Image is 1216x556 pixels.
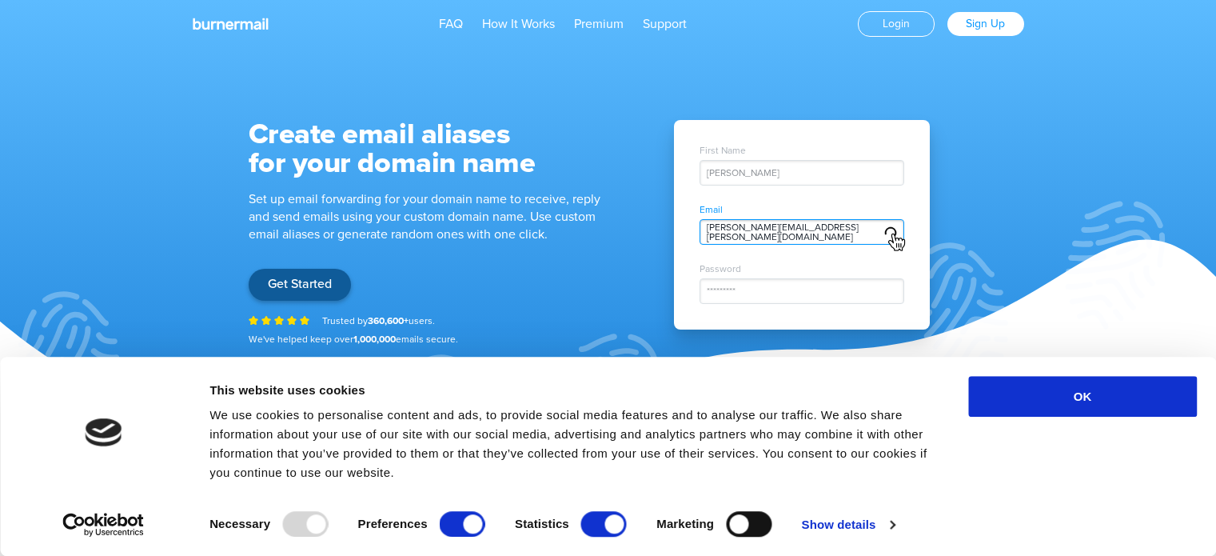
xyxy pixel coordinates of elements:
strong: Marketing [656,517,714,530]
span: We've helped keep over emails secure. [249,334,616,346]
strong: Necessary [209,517,270,530]
button: OK [968,376,1197,417]
strong: Statistics [515,517,569,530]
a: Premium [574,16,624,32]
span: Password [700,264,904,274]
strong: Preferences [358,517,428,530]
a: Sign Up [947,12,1024,36]
span: Get Started [268,277,332,292]
h1: Set up email forwarding for your domain name to receive, reply and send emails using your custom ... [249,190,616,243]
img: Icon star [287,316,297,326]
img: Macos cursor [887,233,906,252]
img: Icon star [274,316,284,326]
a: Show details [802,513,895,537]
a: Login [858,11,935,37]
a: Support [643,16,687,32]
span: [PERSON_NAME][EMAIL_ADDRESS][PERSON_NAME][DOMAIN_NAME] [707,222,859,242]
a: Usercentrics Cookiebot - opens in a new window [34,513,173,537]
span: Email [700,205,904,214]
div: [PERSON_NAME] [700,160,904,186]
img: Burnermail logo white [193,18,269,30]
img: Icon star [261,316,271,326]
strong: 1,000,000 [353,334,396,345]
img: Icon star [300,316,309,326]
div: This website uses cookies [209,381,932,400]
span: First Name [700,146,904,155]
a: FAQ [439,16,463,32]
img: Loader [883,226,898,240]
span: Trusted by users. [322,315,435,326]
a: Get Started [249,269,351,301]
img: logo [85,418,122,446]
a: How It Works [482,16,555,32]
h2: Create email aliases for your domain name [249,120,616,178]
img: Icon star [249,316,258,326]
div: We use cookies to personalise content and ads, to provide social media features and to analyse ou... [209,406,932,482]
strong: 360,600+ [368,315,409,326]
